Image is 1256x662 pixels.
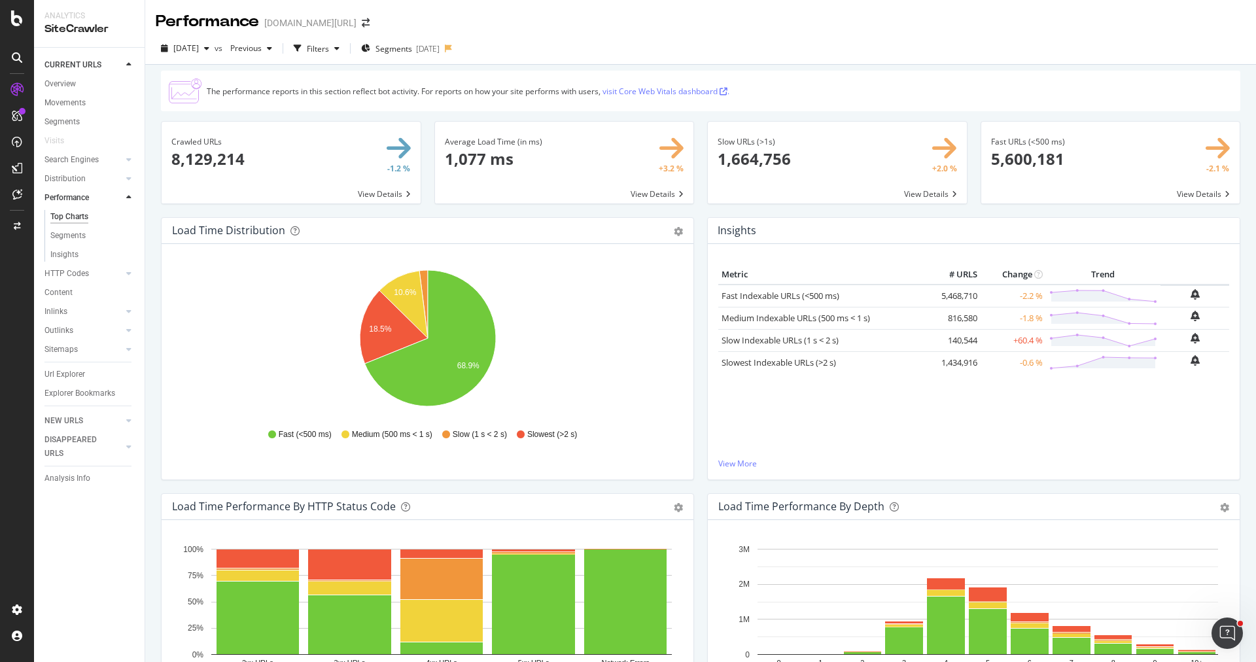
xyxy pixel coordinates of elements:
th: Metric [718,265,928,285]
div: gear [674,503,683,512]
a: HTTP Codes [44,267,122,281]
a: visit Core Web Vitals dashboard . [602,86,729,97]
div: arrow-right-arrow-left [362,18,370,27]
a: Medium Indexable URLs (500 ms < 1 s) [722,312,870,324]
div: Search Engines [44,153,99,167]
div: Content [44,286,73,300]
td: -1.8 % [981,307,1046,329]
div: Performance [156,10,259,33]
button: [DATE] [156,38,215,59]
div: bell-plus [1191,355,1200,366]
td: 140,544 [928,329,981,351]
span: 2025 Sep. 12th [173,43,199,54]
a: Url Explorer [44,368,135,381]
a: View More [718,458,1229,469]
a: Segments [50,229,135,243]
div: Analysis Info [44,472,90,485]
span: Medium (500 ms < 1 s) [352,429,432,440]
div: Movements [44,96,86,110]
a: DISAPPEARED URLS [44,433,122,461]
a: Performance [44,191,122,205]
th: # URLS [928,265,981,285]
div: Load Time Performance by HTTP Status Code [172,500,396,513]
a: NEW URLS [44,414,122,428]
div: Visits [44,134,64,148]
div: CURRENT URLS [44,58,101,72]
span: Segments [375,43,412,54]
img: CjTTJyXI.png [169,78,201,103]
span: Previous [225,43,262,54]
td: 5,468,710 [928,285,981,307]
div: Filters [307,43,329,54]
a: Outlinks [44,324,122,338]
div: Url Explorer [44,368,85,381]
div: Analytics [44,10,134,22]
th: Change [981,265,1046,285]
div: gear [1220,503,1229,512]
div: Load Time Performance by Depth [718,500,884,513]
td: 816,580 [928,307,981,329]
a: Overview [44,77,135,91]
td: 1,434,916 [928,351,981,374]
text: 18.5% [369,324,391,334]
a: Explorer Bookmarks [44,387,135,400]
text: 3M [739,545,750,554]
div: Distribution [44,172,86,186]
a: Search Engines [44,153,122,167]
div: SiteCrawler [44,22,134,37]
div: Load Time Distribution [172,224,285,237]
div: Top Charts [50,210,88,224]
h4: Insights [718,222,756,239]
div: [DATE] [416,43,440,54]
a: Slow Indexable URLs (1 s < 2 s) [722,334,839,346]
svg: A chart. [172,265,684,417]
td: -2.2 % [981,285,1046,307]
div: Outlinks [44,324,73,338]
div: bell-plus [1191,289,1200,300]
td: -0.6 % [981,351,1046,374]
text: 100% [183,545,203,554]
a: Insights [50,248,135,262]
div: HTTP Codes [44,267,89,281]
span: Fast (<500 ms) [279,429,332,440]
div: Explorer Bookmarks [44,387,115,400]
a: Content [44,286,135,300]
div: gear [674,227,683,236]
text: 10.6% [394,288,416,297]
text: 2M [739,580,750,589]
div: bell-plus [1191,333,1200,343]
text: 75% [188,571,203,580]
a: Analysis Info [44,472,135,485]
div: Segments [50,229,86,243]
div: Inlinks [44,305,67,319]
div: Sitemaps [44,343,78,357]
button: Previous [225,38,277,59]
a: Sitemaps [44,343,122,357]
text: 0 [745,650,750,659]
text: 25% [188,623,203,633]
text: 0% [192,650,204,659]
text: 50% [188,597,203,606]
td: +60.4 % [981,329,1046,351]
div: NEW URLS [44,414,83,428]
span: vs [215,43,225,54]
div: Performance [44,191,89,205]
div: [DOMAIN_NAME][URL] [264,16,357,29]
div: The performance reports in this section reflect bot activity. For reports on how your site perfor... [207,86,729,97]
span: Slowest (>2 s) [527,429,577,440]
a: Distribution [44,172,122,186]
div: bell-plus [1191,311,1200,321]
div: Insights [50,248,78,262]
div: Overview [44,77,76,91]
a: Inlinks [44,305,122,319]
iframe: Intercom live chat [1212,618,1243,649]
text: 68.9% [457,361,480,370]
text: 1M [739,615,750,624]
button: Segments[DATE] [356,38,445,59]
button: Filters [288,38,345,59]
span: Slow (1 s < 2 s) [453,429,507,440]
div: Segments [44,115,80,129]
div: DISAPPEARED URLS [44,433,111,461]
a: Top Charts [50,210,135,224]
